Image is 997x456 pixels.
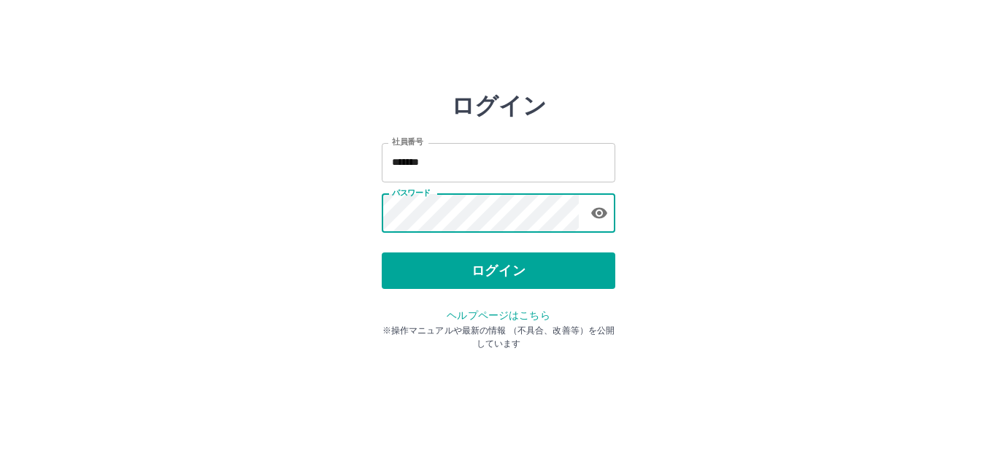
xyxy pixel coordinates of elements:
a: ヘルプページはこちら [447,309,550,321]
label: 社員番号 [392,136,423,147]
p: ※操作マニュアルや最新の情報 （不具合、改善等）を公開しています [382,324,615,350]
h2: ログイン [451,92,547,120]
button: ログイン [382,252,615,289]
label: パスワード [392,188,431,198]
